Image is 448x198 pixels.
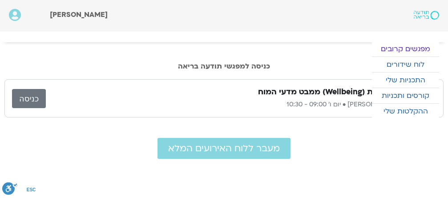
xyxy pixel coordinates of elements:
a: ההקלטות שלי [372,104,439,119]
span: מעבר ללוח האירועים המלא [168,143,280,154]
p: ד"ר [PERSON_NAME] • יום ו׳ 09:00 - 10:30 [46,99,411,110]
a: מפגשים קרובים [372,41,439,57]
a: קורסים ותכניות [372,88,439,103]
a: התכניות שלי [372,73,439,88]
h2: כניסה למפגשי תודעה בריאה [4,62,444,70]
span: [PERSON_NAME] [50,10,108,20]
h3: רווחה נפשית (Wellbeing) ממבט מדעי המוח [258,87,411,97]
a: מעבר ללוח האירועים המלא [157,138,291,159]
a: כניסה [12,89,46,108]
a: לוח שידורים [372,57,439,72]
